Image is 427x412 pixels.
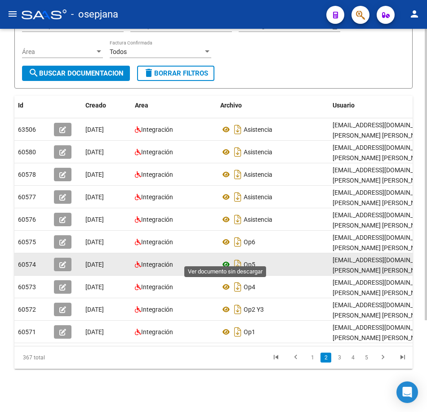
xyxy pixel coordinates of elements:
[7,9,18,19] mat-icon: menu
[141,148,173,156] span: Integración
[141,216,173,223] span: Integración
[244,261,255,268] span: Op5
[22,66,130,81] button: Buscar Documentacion
[18,306,36,313] span: 60572
[141,328,173,336] span: Integración
[244,238,255,246] span: Op6
[110,48,127,55] span: Todos
[361,353,372,363] a: 5
[18,102,23,109] span: Id
[232,167,244,182] i: Descargar documento
[244,193,272,201] span: Asistencia
[232,325,244,339] i: Descargar documento
[409,9,420,19] mat-icon: person
[346,350,360,365] li: page 4
[232,122,244,137] i: Descargar documento
[137,66,214,81] button: Borrar Filtros
[141,171,173,178] span: Integración
[232,145,244,159] i: Descargar documento
[143,67,154,78] mat-icon: delete
[244,306,264,313] span: Op2 Y3
[85,193,104,201] span: [DATE]
[141,261,173,268] span: Integración
[135,102,148,109] span: Area
[85,216,104,223] span: [DATE]
[28,67,39,78] mat-icon: search
[244,328,255,336] span: Op1
[85,328,104,336] span: [DATE]
[287,353,304,363] a: go to previous page
[85,261,104,268] span: [DATE]
[232,235,244,249] i: Descargar documento
[18,126,36,133] span: 63506
[320,353,331,363] a: 2
[333,102,355,109] span: Usuario
[18,171,36,178] span: 60578
[18,216,36,223] span: 60576
[232,212,244,227] i: Descargar documento
[18,283,36,291] span: 60573
[217,96,329,115] datatable-header-cell: Archivo
[396,381,418,403] div: Open Intercom Messenger
[244,171,272,178] span: Asistencia
[141,126,173,133] span: Integración
[18,148,36,156] span: 60580
[85,171,104,178] span: [DATE]
[82,96,131,115] datatable-header-cell: Creado
[374,353,391,363] a: go to next page
[334,353,345,363] a: 3
[244,126,272,133] span: Asistencia
[244,216,272,223] span: Asistencia
[18,261,36,268] span: 60574
[85,102,106,109] span: Creado
[28,69,124,77] span: Buscar Documentacion
[141,238,173,246] span: Integración
[232,257,244,272] i: Descargar documento
[141,193,173,201] span: Integración
[85,126,104,133] span: [DATE]
[14,96,50,115] datatable-header-cell: Id
[85,283,104,291] span: [DATE]
[244,283,255,291] span: Op4
[306,350,319,365] li: page 1
[267,353,285,363] a: go to first page
[232,190,244,204] i: Descargar documento
[131,96,217,115] datatable-header-cell: Area
[333,350,346,365] li: page 3
[394,353,411,363] a: go to last page
[360,350,373,365] li: page 5
[85,238,104,246] span: [DATE]
[18,193,36,201] span: 60577
[232,280,244,294] i: Descargar documento
[141,306,173,313] span: Integración
[85,148,104,156] span: [DATE]
[18,238,36,246] span: 60575
[347,353,358,363] a: 4
[330,22,339,31] button: Open calendar
[141,283,173,291] span: Integración
[307,353,318,363] a: 1
[220,102,242,109] span: Archivo
[71,4,118,24] span: - osepjana
[244,148,272,156] span: Asistencia
[85,306,104,313] span: [DATE]
[319,350,333,365] li: page 2
[22,48,95,56] span: Área
[143,69,208,77] span: Borrar Filtros
[18,328,36,336] span: 60571
[14,346,94,369] div: 367 total
[232,302,244,317] i: Descargar documento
